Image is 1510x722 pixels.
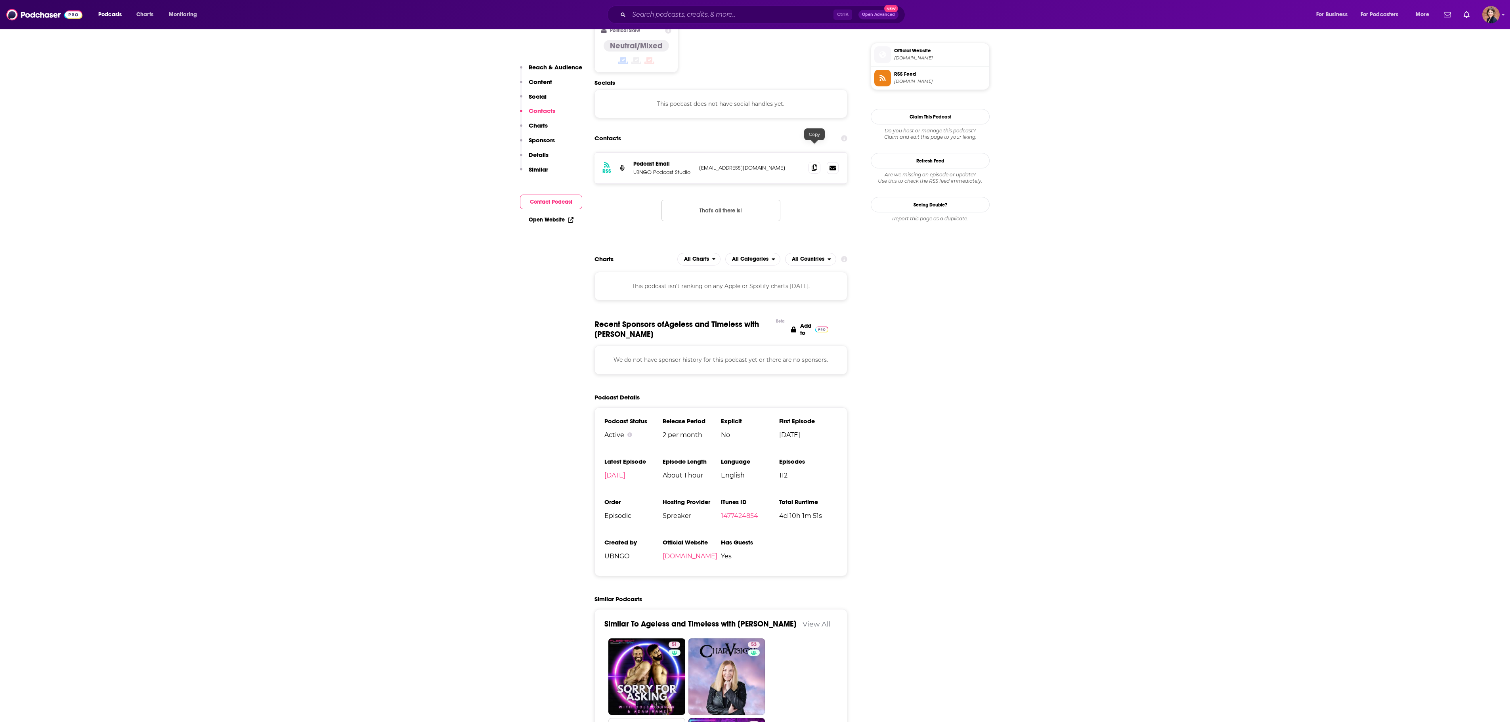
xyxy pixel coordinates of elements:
span: For Podcasters [1361,9,1399,20]
span: 112 [779,472,837,479]
span: 4d 10h 1m 51s [779,512,837,520]
button: open menu [1355,8,1410,21]
div: This podcast isn't ranking on any Apple or Spotify charts [DATE]. [594,272,847,300]
input: Search podcasts, credits, & more... [629,8,833,21]
h3: First Episode [779,417,837,425]
button: open menu [677,253,721,265]
h3: Official Website [663,539,721,546]
h3: Episode Length [663,458,721,465]
p: Contacts [529,107,555,115]
span: 53 [751,641,757,649]
a: Similar To Ageless and Timeless with [PERSON_NAME] [604,619,796,629]
h2: Socials [594,79,847,86]
a: Add to [791,319,828,339]
a: [DOMAIN_NAME] [663,552,717,560]
div: This podcast does not have social handles yet. [594,90,847,118]
span: New [884,5,898,12]
a: Open Website [529,216,573,223]
span: Monitoring [169,9,197,20]
a: Show notifications dropdown [1441,8,1454,21]
button: Social [520,93,547,107]
span: All Countries [792,256,824,262]
h3: Latest Episode [604,458,663,465]
div: Copy [804,128,825,140]
p: Charts [529,122,548,129]
span: More [1416,9,1429,20]
span: Do you host or manage this podcast? [871,128,990,134]
button: Sponsors [520,136,555,151]
h3: Hosting Provider [663,498,721,506]
button: open menu [1410,8,1439,21]
p: We do not have sponsor history for this podcast yet or there are no sponsors. [604,355,837,364]
span: Open Advanced [862,13,895,17]
button: Claim This Podcast [871,109,990,124]
img: User Profile [1482,6,1500,23]
span: 2 per month [663,431,721,439]
p: [EMAIL_ADDRESS][DOMAIN_NAME] [699,164,802,171]
a: 53 [748,642,760,648]
div: Beta [776,319,785,324]
button: Charts [520,122,548,136]
h3: RSS [602,168,611,174]
p: UBNGO Podcast Studio [633,169,693,176]
button: Show profile menu [1482,6,1500,23]
div: Are we missing an episode or update? Use this to check the RSS feed immediately. [871,172,990,184]
button: Nothing here. [661,200,780,221]
a: Charts [131,8,158,21]
span: [DATE] [779,431,837,439]
h2: Platforms [677,253,721,265]
a: Show notifications dropdown [1460,8,1473,21]
button: open menu [163,8,207,21]
h2: Countries [785,253,836,265]
span: Charts [136,9,153,20]
h3: iTunes ID [721,498,779,506]
a: 51 [608,638,685,715]
span: spreaker.com [894,78,986,84]
button: Similar [520,166,548,180]
span: Logged in as alafair66639 [1482,6,1500,23]
h3: Podcast Status [604,417,663,425]
h3: Language [721,458,779,465]
h3: Created by [604,539,663,546]
span: All Categories [732,256,768,262]
h3: Has Guests [721,539,779,546]
h2: Categories [725,253,780,265]
button: Refresh Feed [871,153,990,168]
button: open menu [1311,8,1357,21]
h4: Neutral/Mixed [610,41,663,51]
div: Report this page as a duplicate. [871,216,990,222]
span: Ctrl K [833,10,852,20]
p: Reach & Audience [529,63,582,71]
p: Social [529,93,547,100]
span: Yes [721,552,779,560]
button: Contact Podcast [520,195,582,209]
button: Reach & Audience [520,63,582,78]
h2: Similar Podcasts [594,595,642,603]
h3: Order [604,498,663,506]
span: No [721,431,779,439]
p: Content [529,78,552,86]
a: 51 [669,642,680,648]
span: UBNGO [604,552,663,560]
span: About 1 hour [663,472,721,479]
span: English [721,472,779,479]
p: Similar [529,166,548,173]
span: Recent Sponsors of Ageless and Timeless with [PERSON_NAME] [594,319,772,339]
img: Podchaser - Follow, Share and Rate Podcasts [6,7,82,22]
h3: Release Period [663,417,721,425]
p: Add to [800,322,811,336]
p: Podcast Email [633,160,693,167]
span: For Business [1316,9,1348,20]
span: 51 [672,641,677,649]
div: Active [604,431,663,439]
a: RSS Feed[DOMAIN_NAME] [874,70,986,86]
button: open menu [725,253,780,265]
button: open menu [785,253,836,265]
div: Search podcasts, credits, & more... [615,6,913,24]
p: Details [529,151,549,159]
h2: Contacts [594,131,621,146]
span: Spreaker [663,512,721,520]
h2: Political Skew [610,28,640,33]
p: Sponsors [529,136,555,144]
